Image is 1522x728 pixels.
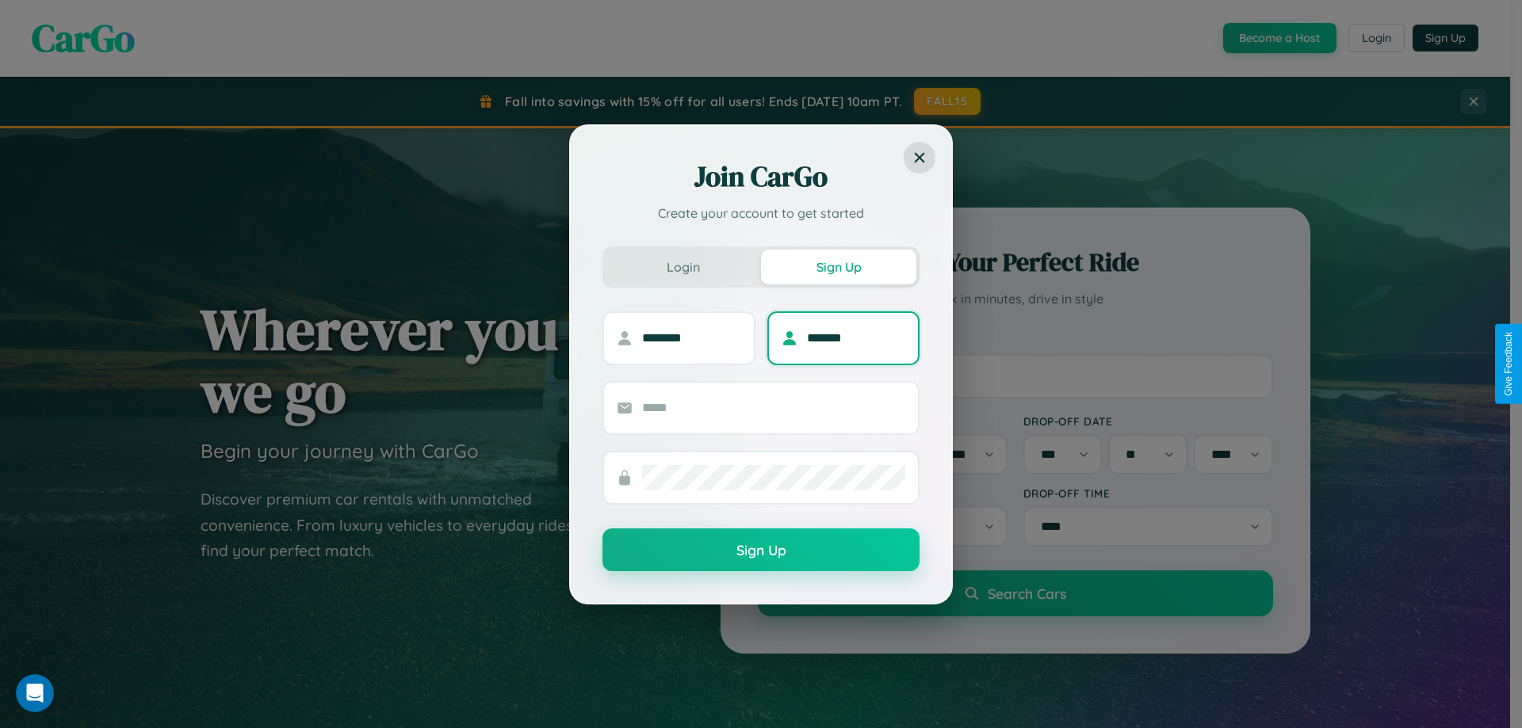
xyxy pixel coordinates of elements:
p: Create your account to get started [602,204,920,223]
div: Give Feedback [1503,332,1514,396]
button: Login [606,250,761,284]
button: Sign Up [761,250,916,284]
h2: Join CarGo [602,158,920,196]
button: Sign Up [602,528,920,571]
iframe: Intercom live chat [16,674,54,712]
